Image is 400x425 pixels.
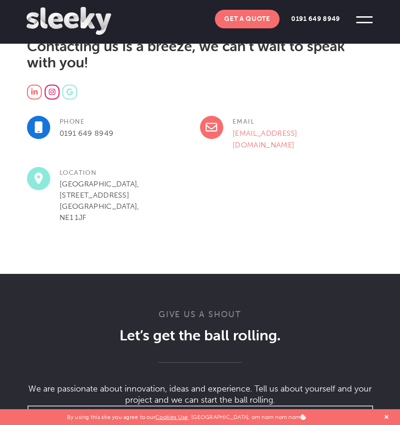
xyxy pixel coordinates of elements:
img: instagram.svg [49,88,55,95]
a: Cookies Use [155,414,188,420]
p: We are passionate about innovation, ideas and experience. Tell us about yourself and your project... [27,372,374,405]
a: [EMAIL_ADDRESS][DOMAIN_NAME] [233,129,298,149]
img: google.svg [67,88,73,95]
span: . [277,327,281,344]
p: By using this site you agree to our . [GEOGRAPHIC_DATA], om nom nom nom [67,409,306,420]
h2: Contacting us is a breeze, we can’t wait to speak with you! [27,38,373,71]
img: location-dot-solid.svg [34,173,43,184]
p: [GEOGRAPHIC_DATA], [STREET_ADDRESS] [GEOGRAPHIC_DATA], NE1 1JF [27,179,183,223]
h3: Give us a shout [27,309,374,326]
a: Get A Quote [215,10,280,28]
a: 0191 649 8949 [60,129,113,138]
img: envelope-regular.svg [206,121,217,133]
h3: Location [27,167,183,179]
img: Sleeky Web Design Newcastle [27,7,111,35]
a: 0191 649 8949 [282,10,349,28]
h3: Email [200,116,356,127]
img: mobile-solid.svg [34,121,43,133]
img: linkedin-in.svg [31,88,37,95]
h2: Let’s get the ball rolling [27,326,374,363]
h3: Phone [27,116,183,127]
